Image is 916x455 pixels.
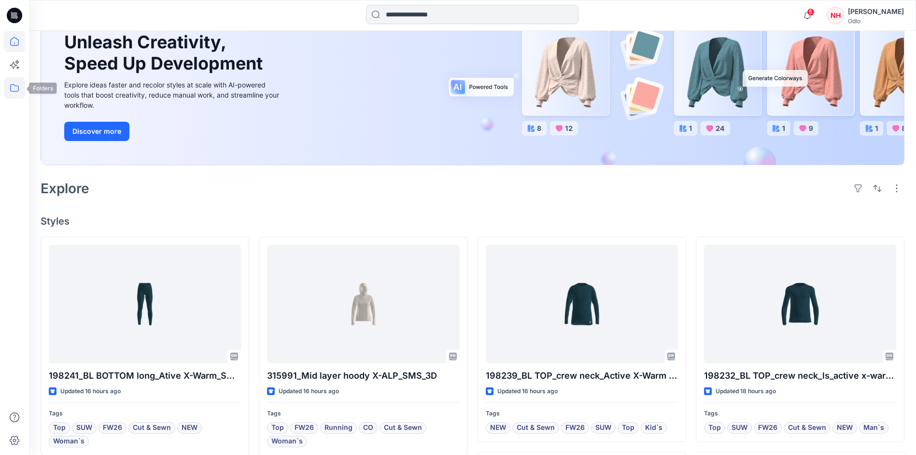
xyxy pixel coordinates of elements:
span: Top [708,422,721,434]
span: Top [271,422,284,434]
p: Updated 16 hours ago [279,386,339,397]
p: Tags [49,409,241,419]
p: 198232_BL TOP_crew neck_ls_active x-warm_SMS_3D [704,369,896,383]
span: NEW [490,422,506,434]
span: FW26 [758,422,777,434]
h2: Explore [41,181,89,196]
span: SUW [595,422,611,434]
span: Woman`s [271,436,303,447]
span: Cut & Sewn [517,422,555,434]
span: Top [622,422,634,434]
a: 198241_BL BOTTOM long_Ative X-Warm_SMS_3D [49,245,241,363]
a: 198239_BL TOP_crew neck_Active X-Warm Kids_SMS_3D [486,245,678,363]
p: Updated 16 hours ago [497,386,558,397]
div: [PERSON_NAME] [848,6,904,17]
p: Tags [486,409,678,419]
span: NEW [837,422,853,434]
p: Tags [704,409,896,419]
span: SUW [732,422,747,434]
span: NEW [182,422,197,434]
a: 315991_Mid layer hoody X-ALP_SMS_3D [267,245,459,363]
span: Cut & Sewn [788,422,826,434]
p: 198241_BL BOTTOM long_Ative X-Warm_SMS_3D [49,369,241,383]
span: FW26 [295,422,314,434]
div: Explore ideas faster and recolor styles at scale with AI-powered tools that boost creativity, red... [64,80,282,110]
a: 198232_BL TOP_crew neck_ls_active x-warm_SMS_3D [704,245,896,363]
span: CO [363,422,373,434]
div: NH [827,7,844,24]
span: SUW [76,422,92,434]
span: Cut & Sewn [133,422,171,434]
p: Updated 16 hours ago [60,386,121,397]
span: FW26 [103,422,122,434]
h1: Unleash Creativity, Speed Up Development [64,32,267,73]
p: 198239_BL TOP_crew neck_Active X-Warm Kids_SMS_3D [486,369,678,383]
span: FW26 [565,422,585,434]
span: Woman`s [53,436,85,447]
p: 315991_Mid layer hoody X-ALP_SMS_3D [267,369,459,383]
div: Odlo [848,17,904,25]
p: Tags [267,409,459,419]
span: 5 [807,8,815,16]
span: Man`s [863,422,884,434]
button: Discover more [64,122,129,141]
p: Updated 18 hours ago [716,386,776,397]
span: Top [53,422,66,434]
a: Discover more [64,122,282,141]
span: Cut & Sewn [384,422,422,434]
span: Running [324,422,352,434]
h4: Styles [41,215,904,227]
span: Kid`s [645,422,662,434]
